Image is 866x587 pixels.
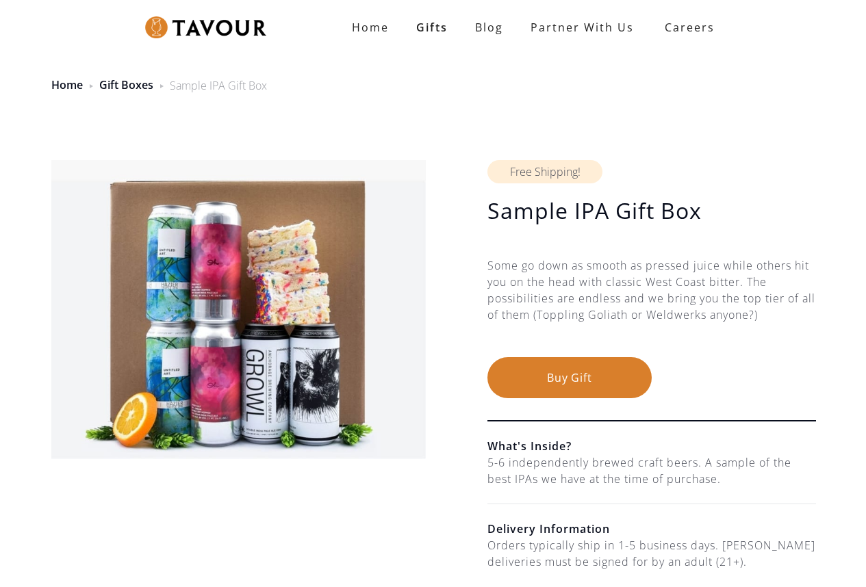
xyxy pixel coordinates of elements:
a: Home [338,14,403,41]
a: Gifts [403,14,461,41]
a: Gift Boxes [99,77,153,92]
h1: Sample IPA Gift Box [487,197,816,224]
a: Home [51,77,83,92]
a: Blog [461,14,517,41]
a: Careers [648,8,725,47]
strong: Home [352,20,389,35]
button: Buy Gift [487,357,652,398]
div: Orders typically ship in 1-5 business days. [PERSON_NAME] deliveries must be signed for by an adu... [487,537,816,570]
strong: Careers [665,14,715,41]
div: 5-6 independently brewed craft beers. A sample of the best IPAs we have at the time of purchase. [487,454,816,487]
h6: Delivery Information [487,521,816,537]
h6: What's Inside? [487,438,816,454]
div: Sample IPA Gift Box [170,77,267,94]
a: partner with us [517,14,648,41]
div: Some go down as smooth as pressed juice while others hit you on the head with classic West Coast ... [487,257,816,357]
div: Free Shipping! [487,160,602,183]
